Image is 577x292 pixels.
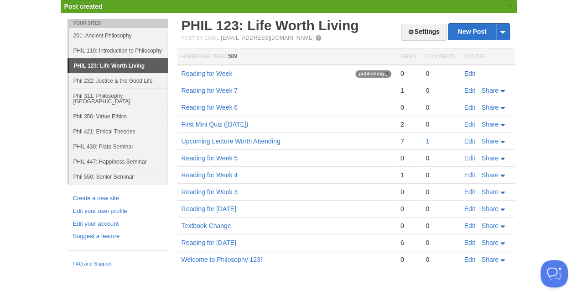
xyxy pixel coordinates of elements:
a: [EMAIL_ADDRESS][DOMAIN_NAME] [221,35,313,41]
a: Reading for [DATE] [182,239,236,246]
div: 0 [426,86,455,95]
a: Edit [464,121,475,128]
a: Textbook Change [182,222,231,229]
span: Share [482,239,499,246]
a: Edit [464,256,475,263]
span: Share [482,104,499,111]
a: Phil 356: Virtue Ethics [69,109,168,124]
a: Phil 421: Ethical Theories [69,124,168,139]
span: Share [482,222,499,229]
a: Reading for Week 3 [182,188,238,196]
a: Reading for Week 6 [182,104,238,111]
li: Your Sites [68,19,168,28]
div: 0 [400,103,416,111]
a: Reading for Week 4 [182,171,238,179]
a: PHIL 110: Introduction to Philosophy [69,43,168,58]
th: Actions [460,48,515,65]
div: 0 [400,255,416,264]
div: 2 [400,120,416,128]
a: Phil 550: Senior Seminar [69,169,168,184]
a: Edit [464,154,475,162]
th: Homepage Views [177,48,396,65]
div: 0 [426,69,455,78]
span: Share [482,171,499,179]
a: Reading for Week 7 [182,87,238,94]
div: 0 [400,205,416,213]
a: Edit [464,205,475,212]
span: Share [482,188,499,196]
div: 0 [400,69,416,78]
div: 1 [400,171,416,179]
div: 0 [426,154,455,162]
div: 0 [426,188,455,196]
span: Share [482,138,499,145]
a: Edit [464,138,475,145]
a: Reading for Week [182,70,233,77]
a: Edit your user profile [73,207,162,216]
img: loading-tiny-gray.gif [385,72,388,76]
a: Edit your account [73,219,162,229]
div: 0 [426,255,455,264]
div: 0 [400,188,416,196]
a: Edit [464,87,475,94]
div: 7 [400,137,416,145]
a: Upcoming Lecture Worth Attending [182,138,281,145]
span: Share [482,87,499,94]
span: Post created [64,3,103,10]
a: PHIL 430: Plato Seminar [69,139,168,154]
div: 6 [400,239,416,247]
div: 0 [426,205,455,213]
div: 1 [400,86,416,95]
a: PHIL 123: Life Worth Living [69,58,168,73]
div: 0 [426,103,455,111]
a: Edit [464,171,475,179]
a: PHIL 447: Happiness Seminar [69,154,168,169]
a: Edit [464,222,475,229]
a: FAQ and Support [73,260,162,268]
a: Settings [401,24,446,41]
a: 1 [426,138,429,145]
a: New Post [448,24,509,40]
span: publishing [355,70,391,78]
span: Share [482,205,499,212]
a: Edit [464,239,475,246]
a: Edit [464,188,475,196]
span: 589 [228,53,237,59]
a: First Mini Quiz ([DATE]) [182,121,249,128]
span: Share [482,154,499,162]
a: Reading for Week 5 [182,154,238,162]
span: Post by Email [182,35,219,41]
div: 0 [426,239,455,247]
div: 0 [400,222,416,230]
a: Reading for [DATE] [182,205,236,212]
div: 0 [426,120,455,128]
a: Phil 311: Philosophy [GEOGRAPHIC_DATA] [69,88,168,109]
div: 0 [426,222,455,230]
div: 0 [400,154,416,162]
a: Phil 232: Justice & the Good Life [69,73,168,88]
a: PHIL 123: Life Worth Living [182,18,359,33]
a: Welcome to Philosophy 123! [182,256,262,263]
a: 201: Ancient Philosophy [69,28,168,43]
iframe: Help Scout Beacon - Open [541,260,568,287]
th: Comments [421,48,459,65]
span: Share [482,256,499,263]
span: Share [482,121,499,128]
a: Suggest a feature [73,232,162,241]
th: Views [396,48,421,65]
div: 0 [426,171,455,179]
a: Edit [464,70,475,77]
a: Edit [464,104,475,111]
a: Create a new site [73,194,162,203]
